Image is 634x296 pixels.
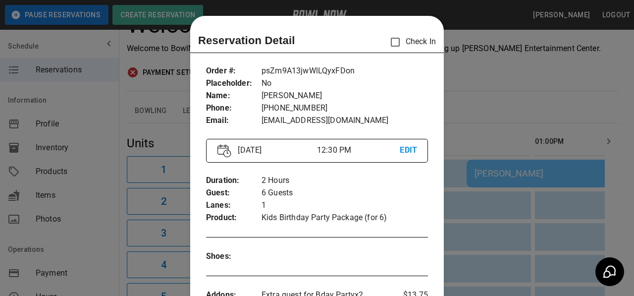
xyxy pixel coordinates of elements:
[206,77,262,90] p: Placeholder :
[206,65,262,77] p: Order # :
[262,90,428,102] p: [PERSON_NAME]
[400,144,416,157] p: EDIT
[206,199,262,212] p: Lanes :
[206,175,262,187] p: Duration :
[206,212,262,224] p: Product :
[206,115,262,127] p: Email :
[385,32,436,53] p: Check In
[206,187,262,199] p: Guest :
[262,77,428,90] p: No
[262,212,428,224] p: Kids Birthday Party Package (for 6)
[262,102,428,115] p: [PHONE_NUMBER]
[234,144,317,156] p: [DATE]
[217,144,231,158] img: Vector
[262,65,428,77] p: psZm9A13jwWlLQyxFDon
[262,199,428,212] p: 1
[317,144,400,156] p: 12:30 PM
[262,115,428,127] p: [EMAIL_ADDRESS][DOMAIN_NAME]
[262,187,428,199] p: 6 Guests
[198,32,295,49] p: Reservation Detail
[206,102,262,115] p: Phone :
[206,90,262,102] p: Name :
[206,250,262,263] p: Shoes :
[262,175,428,187] p: 2 Hours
